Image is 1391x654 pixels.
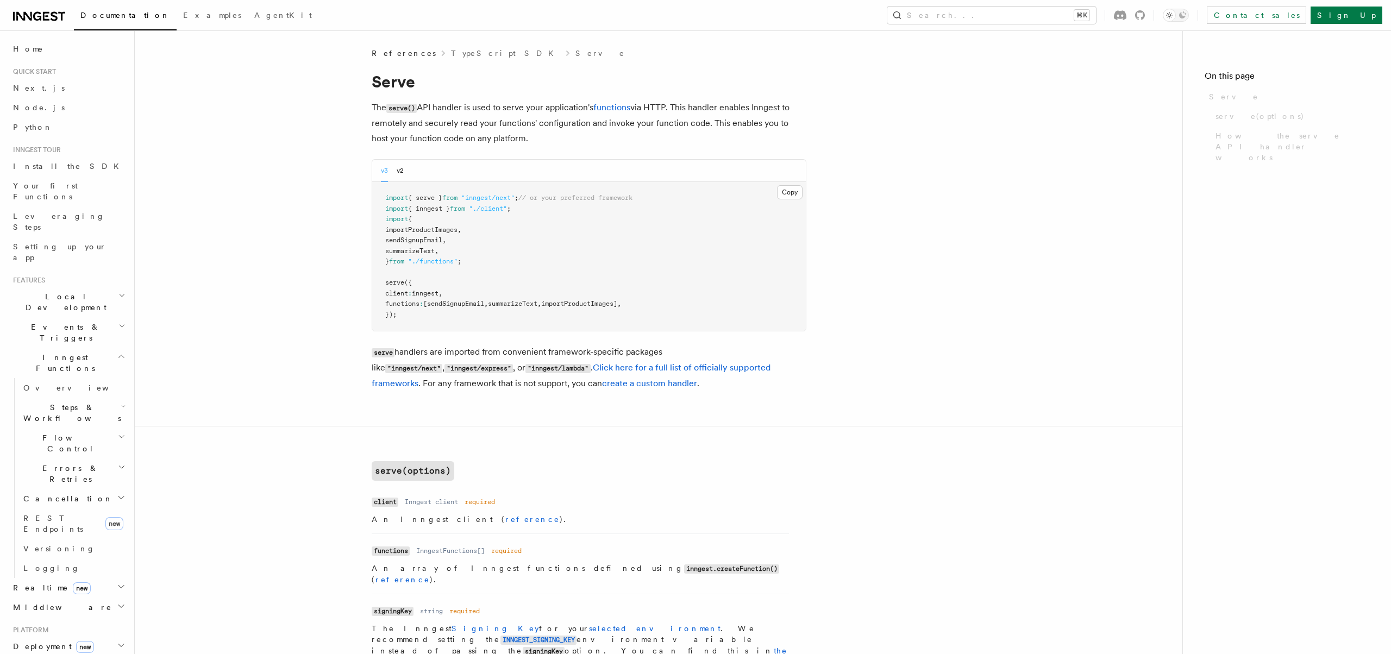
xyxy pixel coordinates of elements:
[385,257,389,265] span: }
[9,578,128,598] button: Realtimenew
[372,461,454,481] code: serve(options)
[537,300,541,307] span: ,
[19,398,128,428] button: Steps & Workflows
[507,205,511,212] span: ;
[9,39,128,59] a: Home
[372,498,398,507] code: client
[525,364,590,373] code: "inngest/lambda"
[9,598,128,617] button: Middleware
[438,290,442,297] span: ,
[372,514,789,525] p: An Inngest client ( ).
[575,48,625,59] a: Serve
[19,493,113,504] span: Cancellation
[9,67,56,76] span: Quick start
[9,276,45,285] span: Features
[372,348,394,357] code: serve
[23,544,95,553] span: Versioning
[491,546,522,555] dd: required
[248,3,318,29] a: AgentKit
[408,290,412,297] span: :
[617,300,621,307] span: ,
[385,300,419,307] span: functions
[13,84,65,92] span: Next.js
[408,257,458,265] span: "./functions"
[19,428,128,458] button: Flow Control
[19,558,128,578] a: Logging
[602,378,697,388] a: create a custom handler
[442,236,446,244] span: ,
[13,123,53,131] span: Python
[451,48,560,59] a: TypeScript SDK
[465,498,495,506] dd: required
[458,226,461,234] span: ,
[887,7,1096,24] button: Search...⌘K
[372,48,436,59] span: References
[19,539,128,558] a: Versioning
[593,102,630,112] a: functions
[9,206,128,237] a: Leveraging Steps
[23,514,83,533] span: REST Endpoints
[385,247,435,255] span: summarizeText
[372,344,806,391] p: handlers are imported from convenient framework-specific packages like , , or . . For any framewo...
[412,290,438,297] span: inngest
[541,300,617,307] span: importProductImages]
[9,378,128,578] div: Inngest Functions
[19,463,118,485] span: Errors & Retries
[500,635,577,644] a: INNGEST_SIGNING_KEY
[381,160,388,182] button: v3
[408,194,442,202] span: { serve }
[1211,106,1369,126] a: serve(options)
[385,311,397,318] span: });
[372,72,806,91] h1: Serve
[469,205,507,212] span: "./client"
[423,300,484,307] span: [sendSignupEmail
[444,364,513,373] code: "inngest/express"
[1215,130,1369,163] span: How the serve API handler works
[500,636,577,645] code: INNGEST_SIGNING_KEY
[777,185,803,199] button: Copy
[19,489,128,508] button: Cancellation
[254,11,312,20] span: AgentKit
[9,641,94,652] span: Deployment
[1215,111,1305,122] span: serve(options)
[9,317,128,348] button: Events & Triggers
[1209,91,1258,102] span: Serve
[9,117,128,137] a: Python
[19,458,128,489] button: Errors & Retries
[416,546,485,555] dd: InngestFunctions[]
[458,257,461,265] span: ;
[372,607,413,616] code: signingKey
[9,78,128,98] a: Next.js
[385,226,458,234] span: importProductImages
[372,546,410,556] code: functions
[452,624,539,633] a: Signing Key
[589,624,720,633] a: selected environment
[183,11,241,20] span: Examples
[23,564,80,573] span: Logging
[435,247,438,255] span: ,
[419,300,423,307] span: :
[19,402,121,424] span: Steps & Workflows
[408,215,412,223] span: {
[9,237,128,267] a: Setting up your app
[23,383,135,392] span: Overview
[397,160,404,182] button: v2
[13,212,105,231] span: Leveraging Steps
[385,215,408,223] span: import
[9,626,49,634] span: Platform
[1211,126,1369,167] a: How the serve API handler works
[9,98,128,117] a: Node.js
[408,205,450,212] span: { inngest }
[177,3,248,29] a: Examples
[13,242,106,262] span: Setting up your app
[9,291,118,313] span: Local Development
[9,352,117,374] span: Inngest Functions
[449,607,480,615] dd: required
[385,194,408,202] span: import
[1207,7,1306,24] a: Contact sales
[375,575,430,584] a: reference
[9,176,128,206] a: Your first Functions
[1163,9,1189,22] button: Toggle dark mode
[13,181,78,201] span: Your first Functions
[385,205,408,212] span: import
